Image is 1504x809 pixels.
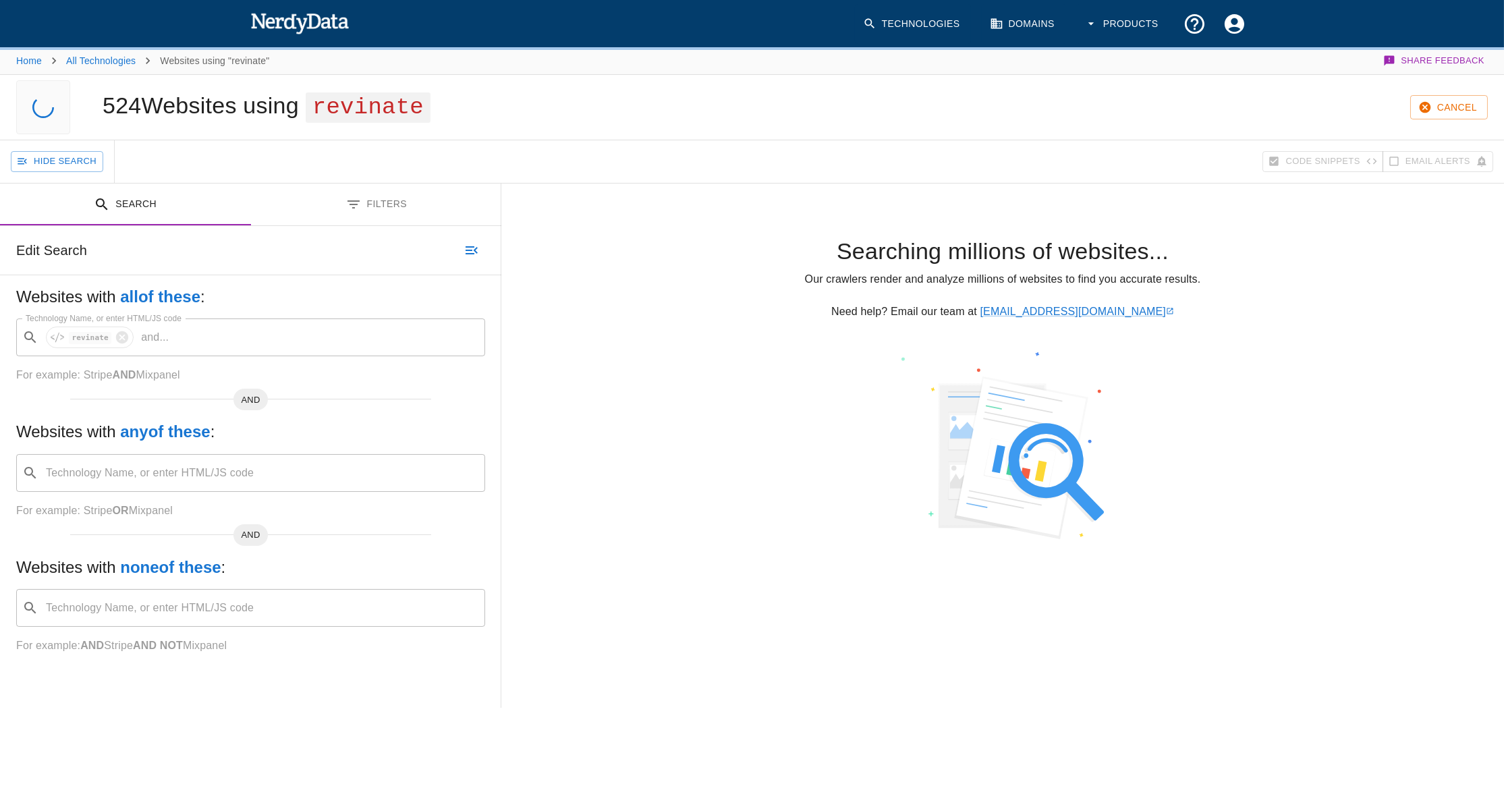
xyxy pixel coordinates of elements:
[16,421,485,443] h5: Websites with :
[16,638,485,654] p: For example: Stripe Mixpanel
[1076,4,1169,44] button: Products
[1175,4,1215,44] button: Support and Documentation
[16,503,485,519] p: For example: Stripe Mixpanel
[16,286,485,308] h5: Websites with :
[16,55,42,66] a: Home
[982,4,1065,44] a: Domains
[112,369,136,381] b: AND
[160,54,269,67] p: Websites using "revinate"
[120,422,210,441] b: any of these
[16,47,269,74] nav: breadcrumb
[523,271,1482,320] p: Our crawlers render and analyze millions of websites to find you accurate results. Need help? Ema...
[103,92,430,118] h1: 524 Websites using
[980,306,1174,317] a: [EMAIL_ADDRESS][DOMAIN_NAME]
[250,9,350,36] img: NerdyData.com
[136,329,174,345] p: and ...
[133,640,183,651] b: AND NOT
[26,312,182,324] label: Technology Name, or enter HTML/JS code
[120,558,221,576] b: none of these
[855,4,971,44] a: Technologies
[16,367,485,383] p: For example: Stripe Mixpanel
[16,557,485,578] h5: Websites with :
[306,92,431,123] span: revinate
[1410,95,1488,120] button: Cancel
[16,240,87,261] h6: Edit Search
[523,238,1482,266] h4: Searching millions of websites...
[120,287,200,306] b: all of these
[1381,47,1488,74] button: Share Feedback
[1215,4,1254,44] button: Account Settings
[233,528,269,542] span: AND
[112,505,128,516] b: OR
[66,55,136,66] a: All Technologies
[80,640,104,651] b: AND
[251,184,502,226] button: Filters
[11,151,103,172] button: Hide Search
[233,393,269,407] span: AND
